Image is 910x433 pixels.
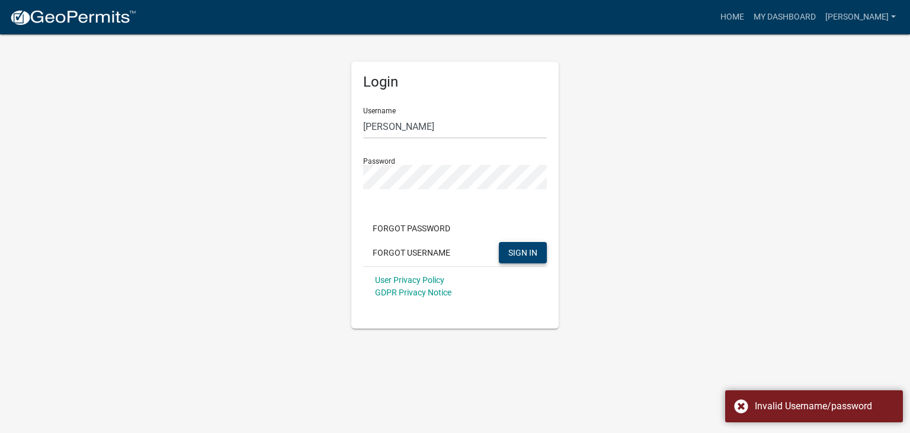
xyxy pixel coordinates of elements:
[821,6,901,28] a: [PERSON_NAME]
[375,288,451,297] a: GDPR Privacy Notice
[499,242,547,263] button: SIGN IN
[363,74,547,91] h5: Login
[716,6,749,28] a: Home
[363,242,460,263] button: Forgot Username
[508,247,537,257] span: SIGN IN
[755,399,894,413] div: Invalid Username/password
[375,275,444,285] a: User Privacy Policy
[749,6,821,28] a: My Dashboard
[363,218,460,239] button: Forgot Password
